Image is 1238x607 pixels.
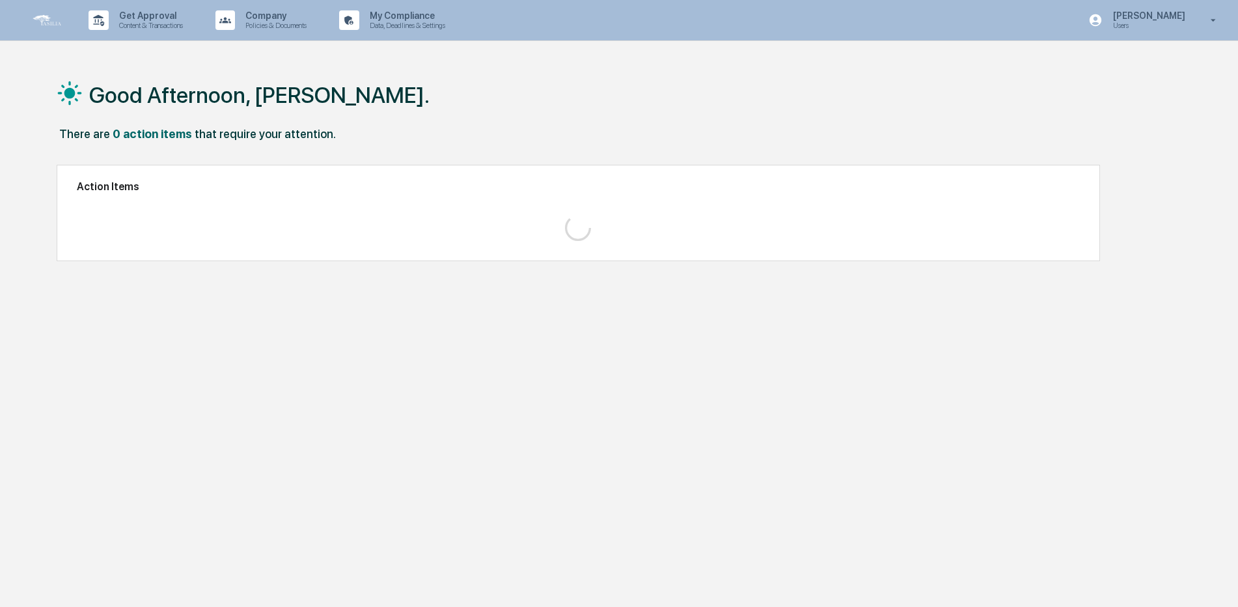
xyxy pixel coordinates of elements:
[59,127,110,141] div: There are
[109,21,189,30] p: Content & Transactions
[235,10,313,21] p: Company
[31,14,62,26] img: logo
[1103,21,1192,30] p: Users
[113,127,192,141] div: 0 action items
[1103,10,1192,21] p: [PERSON_NAME]
[359,21,452,30] p: Data, Deadlines & Settings
[89,82,430,108] h1: Good Afternoon, [PERSON_NAME].
[359,10,452,21] p: My Compliance
[195,127,336,141] div: that require your attention.
[109,10,189,21] p: Get Approval
[77,180,1080,193] h2: Action Items
[235,21,313,30] p: Policies & Documents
